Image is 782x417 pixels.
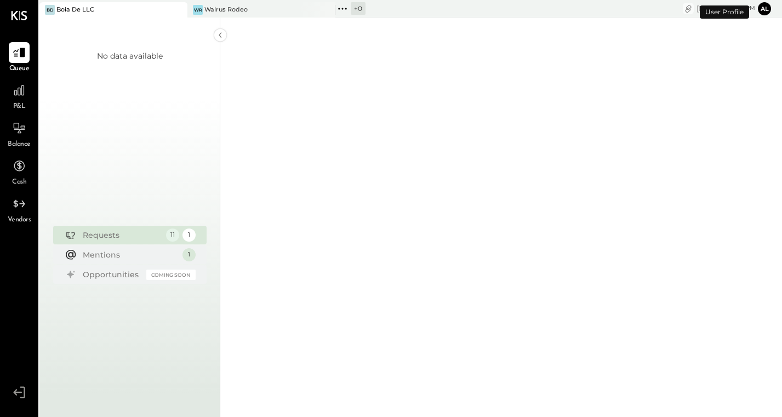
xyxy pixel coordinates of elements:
[8,140,31,150] span: Balance
[146,270,196,280] div: Coming Soon
[746,4,755,12] span: pm
[1,118,38,150] a: Balance
[700,5,749,19] div: User Profile
[351,2,366,15] div: + 0
[758,2,771,15] button: Al
[45,5,55,15] div: BD
[8,215,31,225] span: Vendors
[166,229,179,242] div: 11
[97,50,163,61] div: No data available
[193,5,203,15] div: WR
[1,193,38,225] a: Vendors
[83,249,177,260] div: Mentions
[1,42,38,74] a: Queue
[683,3,694,14] div: copy link
[1,156,38,187] a: Cash
[83,230,161,241] div: Requests
[182,248,196,261] div: 1
[13,102,26,112] span: P&L
[56,5,94,14] div: Boia De LLC
[83,269,141,280] div: Opportunities
[204,5,248,14] div: Walrus Rodeo
[12,178,26,187] span: Cash
[9,64,30,74] span: Queue
[1,80,38,112] a: P&L
[182,229,196,242] div: 1
[697,3,755,14] div: [DATE]
[722,3,744,14] span: 2 : 06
